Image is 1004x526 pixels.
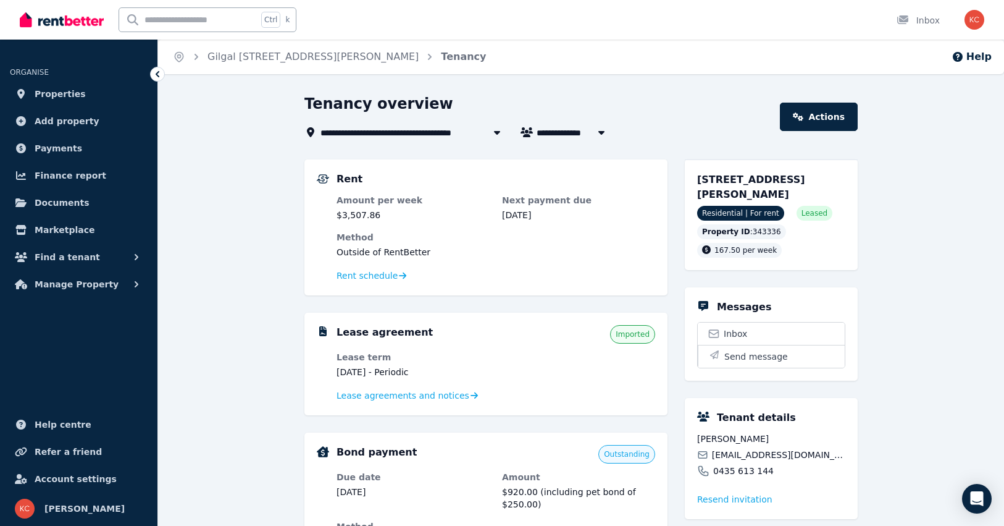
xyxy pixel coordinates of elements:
span: Properties [35,87,86,101]
dt: Amount [502,471,655,483]
a: Account settings [10,467,148,491]
span: Leased [801,208,827,218]
h5: Messages [717,300,771,315]
nav: Breadcrumb [158,40,501,74]
span: Imported [616,329,650,339]
h5: Lease agreement [337,325,433,340]
a: Finance report [10,163,148,188]
span: Payments [35,141,82,156]
dt: Due date [337,471,490,483]
a: Lease agreements and notices [337,389,478,402]
button: Manage Property [10,272,148,297]
h5: Bond payment [337,445,417,460]
span: 167.50 per week [714,246,777,255]
a: Tenancy [441,51,486,62]
div: Open Intercom Messenger [962,484,992,514]
img: Krystal Carew [964,10,984,30]
img: Krystal Carew [15,499,35,519]
span: Residential | For rent [697,206,784,221]
a: Actions [780,103,858,131]
span: Lease agreements and notices [337,389,469,402]
span: Send message [724,350,788,363]
button: Help [952,49,992,64]
span: Outstanding [604,449,650,459]
span: Inbox [724,328,747,340]
button: Resend invitation [697,493,772,506]
a: Add property [10,109,148,134]
img: Bond Details [317,446,329,457]
div: : 343336 [697,224,786,239]
span: [EMAIL_ADDRESS][DOMAIN_NAME] [712,449,845,461]
a: Documents [10,190,148,215]
span: Add property [35,114,99,129]
button: Send message [698,345,845,368]
span: Ctrl [261,12,280,28]
dd: $3,507.86 [337,209,490,221]
span: Property ID [702,227,750,237]
a: Refer a friend [10,439,148,464]
dt: Method [337,231,655,244]
span: Find a tenant [35,250,100,265]
dd: Outside of RentBetter [337,246,655,258]
span: Documents [35,195,90,210]
span: Account settings [35,472,117,486]
a: Rent schedule [337,269,407,282]
span: Refer a friend [35,444,102,459]
img: Rental Payments [317,174,329,184]
a: Help centre [10,412,148,437]
span: [PERSON_NAME] [44,501,125,516]
span: ORGANISE [10,68,49,77]
dt: Amount per week [337,194,490,206]
span: [PERSON_NAME] [697,433,845,445]
dd: [DATE] [337,486,490,498]
span: Help centre [35,417,91,432]
dt: Next payment due [502,194,655,206]
span: 0435 613 144 [713,465,774,477]
a: Gilgal [STREET_ADDRESS][PERSON_NAME] [207,51,419,62]
img: RentBetter [20,11,104,29]
span: Rent schedule [337,269,398,282]
span: Manage Property [35,277,119,292]
span: Marketplace [35,223,94,237]
span: k [285,15,290,25]
dt: Lease term [337,351,490,363]
button: Find a tenant [10,245,148,269]
a: Properties [10,82,148,106]
dd: [DATE] - Periodic [337,366,490,378]
div: Inbox [897,14,940,27]
h5: Rent [337,172,362,187]
span: Finance report [35,168,106,183]
dd: $920.00 (including pet bond of $250.00) [502,486,655,511]
a: Marketplace [10,218,148,242]
h1: Tenancy overview [304,94,453,114]
a: Inbox [698,323,845,345]
a: Payments [10,136,148,161]
h5: Tenant details [717,410,796,425]
dd: [DATE] [502,209,655,221]
span: [STREET_ADDRESS][PERSON_NAME] [697,174,805,200]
